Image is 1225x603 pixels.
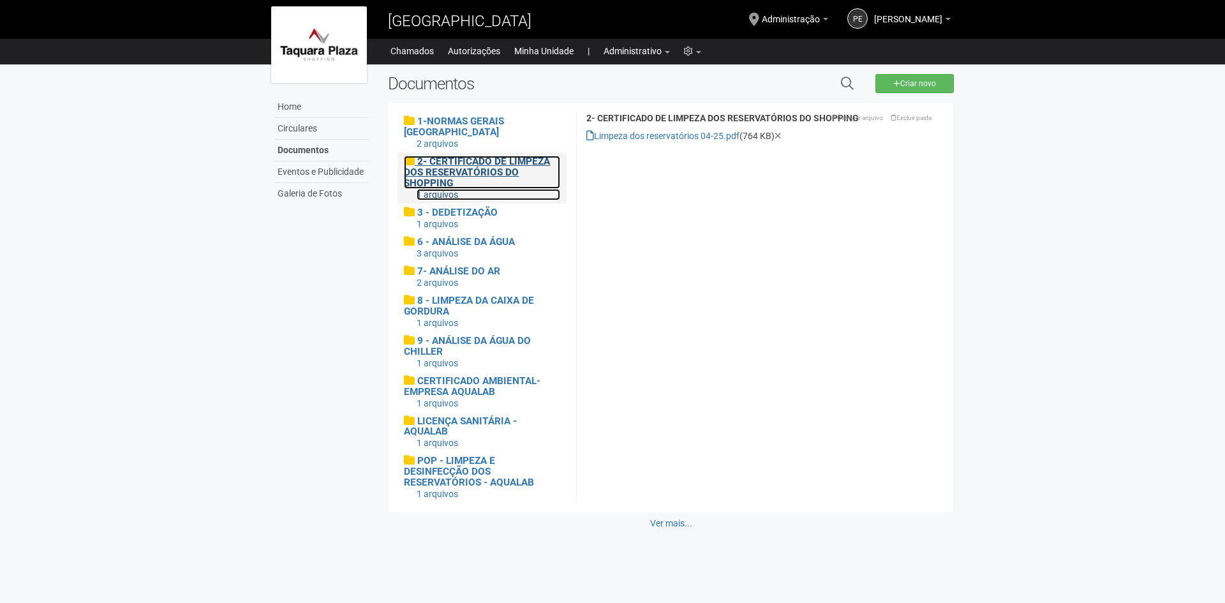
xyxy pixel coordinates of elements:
[827,111,886,124] a: Carregar arquivo
[404,415,517,438] span: LICENÇA SANITÁRIA - AQUALAB
[586,131,739,141] a: Limpeza dos reservatórios 04-25.pdf
[404,455,534,488] span: POP - LIMPEZA E DESINFECÇÃO DOS RESERVATÓRIOS - AQUALAB
[404,415,560,449] a: LICENÇA SANITÁRIA - AQUALAB 1 arquivos
[684,42,701,60] a: Configurações
[404,236,560,259] a: 6 - ANÁLISE DA ÁGUA 3 arquivos
[404,207,560,230] a: 3 - DEDETIZAÇÃO 1 arquivos
[762,16,828,26] a: Administração
[274,140,369,161] a: Documentos
[271,6,367,83] img: logo.jpg
[404,156,550,189] span: 2- CERTIFICADO DE LIMPEZA DOS RESERVATÓRIOS DO SHOPPING
[417,488,560,500] div: 1 arquivos
[388,74,710,93] h2: Documentos
[404,156,560,200] a: 2- CERTIFICADO DE LIMPEZA DOS RESERVATÓRIOS DO SHOPPING 1 arquivos
[404,335,531,357] span: 9 - ANÁLISE DA ÁGUA DO CHILLER
[274,118,369,140] a: Circulares
[642,512,701,534] a: Ver mais...
[604,42,670,60] a: Administrativo
[404,295,560,329] a: 8 - LIMPEZA DA CAIXA DE GORDURA 1 arquivos
[404,455,560,500] a: POP - LIMPEZA E DESINFECÇÃO DOS RESERVATÓRIOS - AQUALAB 1 arquivos
[404,335,560,369] a: 9 - ANÁLISE DA ÁGUA DO CHILLER 1 arquivos
[417,437,560,449] div: 1 arquivos
[448,42,500,60] a: Autorizações
[417,357,560,369] div: 1 arquivos
[514,42,574,60] a: Minha Unidade
[874,2,942,24] span: Paula Eduarda Eyer
[417,189,560,200] div: 1 arquivos
[588,42,590,60] a: |
[417,207,498,218] span: 3 - DEDETIZAÇÃO
[586,113,859,123] strong: 2- CERTIFICADO DE LIMPEZA DOS RESERVATÓRIOS DO SHOPPING
[417,398,560,409] div: 1 arquivos
[762,2,820,24] span: Administração
[388,12,531,30] span: [GEOGRAPHIC_DATA]
[404,115,504,138] span: 1-NORMAS GERAIS [GEOGRAPHIC_DATA]
[404,265,560,288] a: 7- ANÁLISE DO AR 2 arquivos
[875,74,954,93] a: Criar novo
[417,218,560,230] div: 1 arquivos
[887,111,935,124] a: Excluir
[274,96,369,118] a: Home
[404,115,560,149] a: 1-NORMAS GERAIS [GEOGRAPHIC_DATA] 2 arquivos
[586,130,944,142] div: (764 KB)
[274,161,369,183] a: Eventos e Publicidade
[404,295,534,317] span: 8 - LIMPEZA DA CAIXA DE GORDURA
[417,138,560,149] div: 2 arquivos
[417,277,560,288] div: 2 arquivos
[274,183,369,204] a: Galeria de Fotos
[417,248,560,259] div: 3 arquivos
[847,8,868,29] a: PE
[404,375,560,409] a: CERTIFICADO AMBIENTAL- EMPRESA AQUALAB 1 arquivos
[417,317,560,329] div: 1 arquivos
[417,265,500,277] span: 7- ANÁLISE DO AR
[874,16,951,26] a: [PERSON_NAME]
[404,375,540,398] span: CERTIFICADO AMBIENTAL- EMPRESA AQUALAB
[390,42,434,60] a: Chamados
[775,131,782,141] a: Excluir
[417,236,515,248] span: 6 - ANÁLISE DA ÁGUA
